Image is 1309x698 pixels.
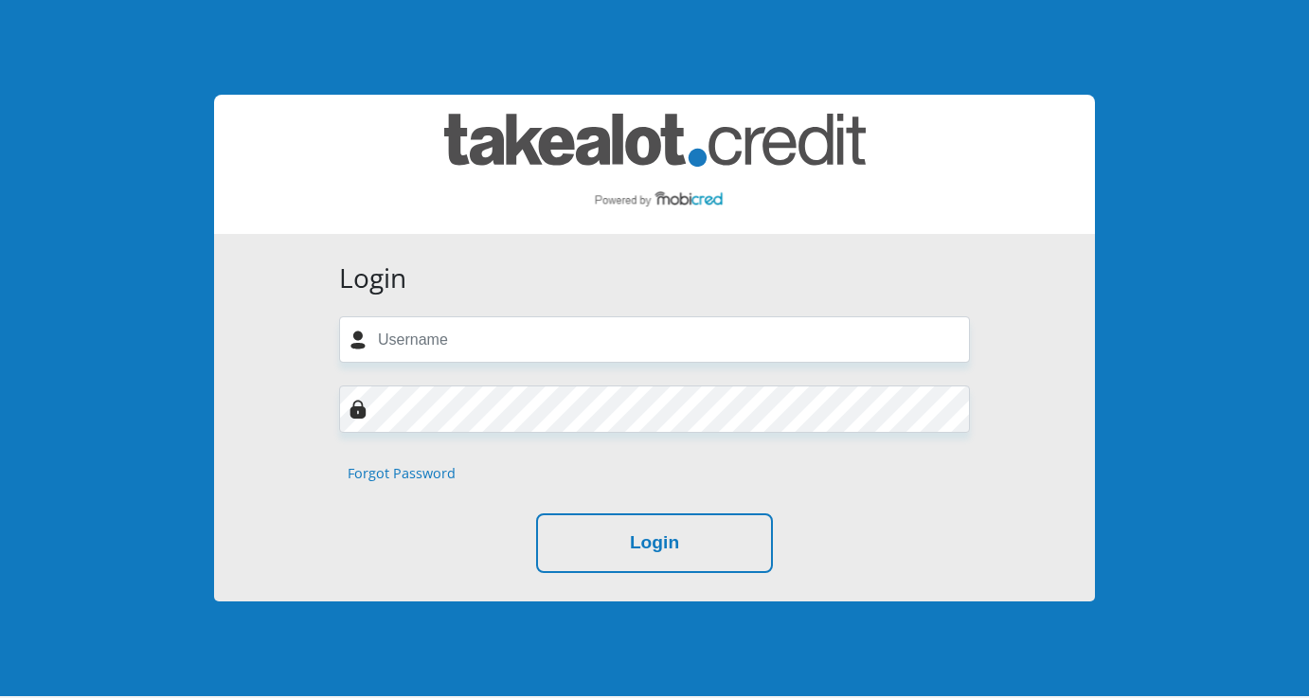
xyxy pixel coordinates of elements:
[444,114,866,215] img: takealot_credit logo
[349,331,368,349] img: user-icon image
[349,400,368,419] img: Image
[339,262,970,295] h3: Login
[348,463,456,484] a: Forgot Password
[339,316,970,363] input: Username
[536,513,773,573] button: Login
